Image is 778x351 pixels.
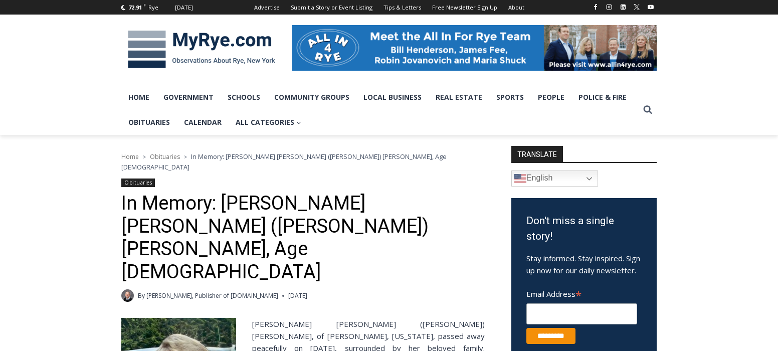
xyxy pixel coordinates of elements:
div: [DATE] [175,3,193,12]
nav: Breadcrumbs [121,151,485,172]
a: YouTube [645,1,657,13]
span: 72.91 [128,4,142,11]
span: All Categories [236,117,301,128]
a: Real Estate [429,85,489,110]
button: View Search Form [639,101,657,119]
a: All Categories [229,110,308,135]
a: Obituaries [121,110,177,135]
h1: In Memory: [PERSON_NAME] [PERSON_NAME] ([PERSON_NAME]) [PERSON_NAME], Age [DEMOGRAPHIC_DATA] [121,192,485,283]
h3: Don't miss a single story! [526,213,642,245]
span: F [143,2,146,8]
nav: Primary Navigation [121,85,639,135]
a: Home [121,152,139,161]
a: Home [121,85,156,110]
a: Instagram [603,1,615,13]
a: Linkedin [617,1,629,13]
img: MyRye.com [121,24,282,76]
img: en [514,172,526,185]
label: Email Address [526,284,637,302]
span: > [184,153,187,160]
a: Police & Fire [571,85,634,110]
a: People [531,85,571,110]
a: Obituaries [150,152,180,161]
a: Local Business [356,85,429,110]
a: Government [156,85,221,110]
a: Community Groups [267,85,356,110]
img: All in for Rye [292,25,657,70]
span: > [143,153,146,160]
span: By [138,291,145,300]
p: Stay informed. Stay inspired. Sign up now for our daily newsletter. [526,252,642,276]
a: X [631,1,643,13]
div: Rye [148,3,158,12]
a: Schools [221,85,267,110]
a: English [511,170,598,187]
a: Author image [121,289,134,302]
time: [DATE] [288,291,307,300]
a: Sports [489,85,531,110]
a: Obituaries [121,179,155,187]
strong: TRANSLATE [511,146,563,162]
span: In Memory: [PERSON_NAME] [PERSON_NAME] ([PERSON_NAME]) [PERSON_NAME], Age [DEMOGRAPHIC_DATA] [121,152,447,171]
a: Facebook [590,1,602,13]
a: Calendar [177,110,229,135]
a: [PERSON_NAME], Publisher of [DOMAIN_NAME] [146,291,278,300]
